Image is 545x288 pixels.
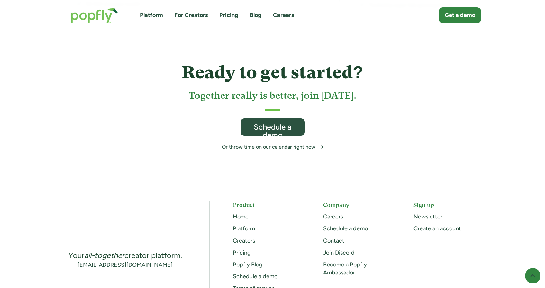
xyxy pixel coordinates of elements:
a: Schedule a demo [323,225,368,232]
a: Join Discord [323,249,355,256]
a: Pricing [219,11,238,19]
a: Creators [233,237,255,244]
div: Schedule a demo [246,123,299,139]
a: [EMAIL_ADDRESS][DOMAIN_NAME] [77,261,173,269]
div: Or throw time on our calendar right now [222,144,315,151]
a: Careers [273,11,294,19]
h3: Together really is better, join [DATE]. [189,89,357,102]
a: Blog [250,11,261,19]
a: Schedule a demo [233,273,277,280]
a: Contact [323,237,344,244]
a: Or throw time on our calendar right now [222,144,323,151]
h5: Sign up [413,201,481,209]
a: home [64,1,124,29]
h5: Product [233,201,300,209]
a: Popfly Blog [233,261,263,268]
a: Pricing [233,249,251,256]
em: all-together [84,251,124,260]
div: Get a demo [445,11,475,19]
a: Careers [323,213,343,220]
a: Platform [140,11,163,19]
a: For Creators [175,11,208,19]
a: Create an account [413,225,461,232]
h5: Company [323,201,390,209]
h4: Ready to get started? [182,63,363,82]
a: Get a demo [439,7,481,23]
a: Schedule a demo [241,118,305,136]
a: Become a Popfly Ambassador [323,261,367,276]
a: Home [233,213,249,220]
div: Your creator platform. [68,250,182,261]
a: Platform [233,225,255,232]
a: Newsletter [413,213,442,220]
